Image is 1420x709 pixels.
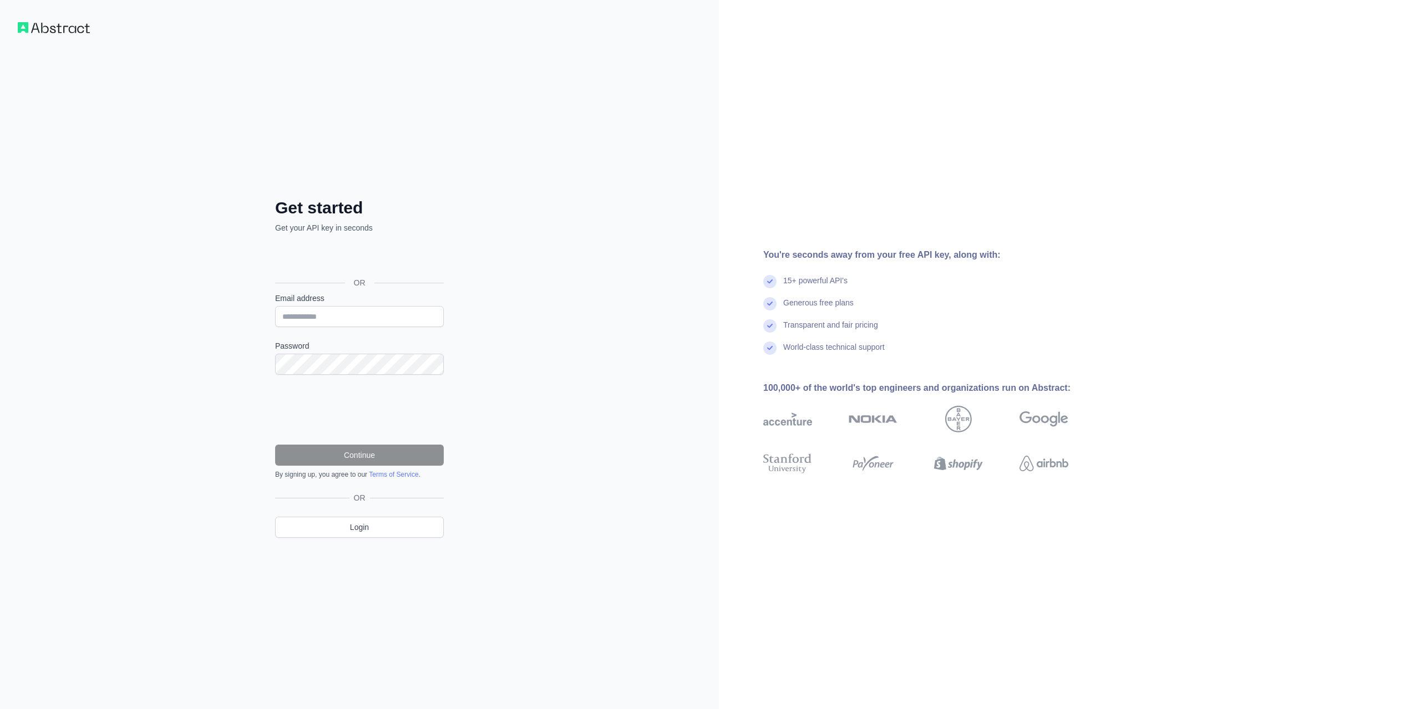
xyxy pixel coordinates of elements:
[945,406,972,432] img: bayer
[763,319,777,333] img: check mark
[275,340,444,351] label: Password
[275,517,444,538] a: Login
[275,222,444,233] p: Get your API key in seconds
[783,341,885,364] div: World-class technical support
[275,470,444,479] div: By signing up, you agree to our .
[275,293,444,304] label: Email address
[1020,451,1068,476] img: airbnb
[349,492,370,503] span: OR
[849,406,897,432] img: nokia
[345,277,374,288] span: OR
[763,406,812,432] img: accenture
[763,297,777,310] img: check mark
[763,341,777,355] img: check mark
[1020,406,1068,432] img: google
[369,471,418,478] a: Terms of Service
[763,451,812,476] img: stanford university
[763,381,1104,395] div: 100,000+ of the world's top engineers and organizations run on Abstract:
[849,451,897,476] img: payoneer
[270,246,447,270] iframe: Botón Iniciar sesión con Google
[934,451,983,476] img: shopify
[783,275,848,297] div: 15+ powerful API's
[763,275,777,288] img: check mark
[18,22,90,33] img: Workflow
[763,248,1104,262] div: You're seconds away from your free API key, along with:
[275,198,444,218] h2: Get started
[275,388,444,431] iframe: reCAPTCHA
[275,445,444,466] button: Continue
[783,319,878,341] div: Transparent and fair pricing
[783,297,854,319] div: Generous free plans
